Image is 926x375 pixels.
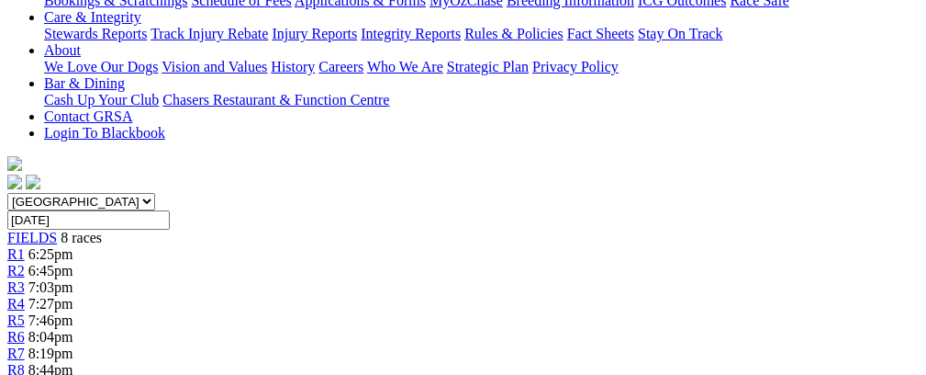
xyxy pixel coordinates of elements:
a: Integrity Reports [361,26,461,41]
img: logo-grsa-white.png [7,156,22,171]
span: 6:45pm [28,263,73,278]
a: Fact Sheets [567,26,634,41]
div: Bar & Dining [44,92,919,108]
a: Care & Integrity [44,9,141,25]
img: twitter.svg [26,175,40,189]
a: About [44,42,81,58]
span: 8:04pm [28,329,73,345]
a: Privacy Policy [532,59,619,74]
a: Strategic Plan [447,59,529,74]
input: Select date [7,210,170,230]
a: Chasers Restaurant & Function Centre [162,92,389,108]
span: 7:46pm [28,312,73,328]
a: History [271,59,315,74]
a: Stewards Reports [44,26,147,41]
a: Bar & Dining [44,75,125,91]
span: 7:03pm [28,279,73,295]
a: Rules & Policies [464,26,563,41]
span: 6:25pm [28,246,73,262]
a: Cash Up Your Club [44,92,159,108]
div: About [44,59,919,75]
a: Who We Are [367,59,443,74]
a: R2 [7,263,25,278]
a: Careers [318,59,363,74]
a: R5 [7,312,25,328]
span: 8 races [61,230,102,245]
a: Stay On Track [638,26,722,41]
a: R1 [7,246,25,262]
a: Injury Reports [272,26,357,41]
a: Contact GRSA [44,108,132,124]
a: R3 [7,279,25,295]
a: Vision and Values [162,59,267,74]
a: FIELDS [7,230,57,245]
a: Track Injury Rebate [151,26,268,41]
span: 8:19pm [28,346,73,361]
a: We Love Our Dogs [44,59,158,74]
div: Care & Integrity [44,26,919,42]
a: R6 [7,329,25,345]
img: facebook.svg [7,175,22,189]
a: R4 [7,296,25,312]
a: Login To Blackbook [44,125,165,141]
a: R7 [7,346,25,361]
span: 7:27pm [28,296,73,312]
